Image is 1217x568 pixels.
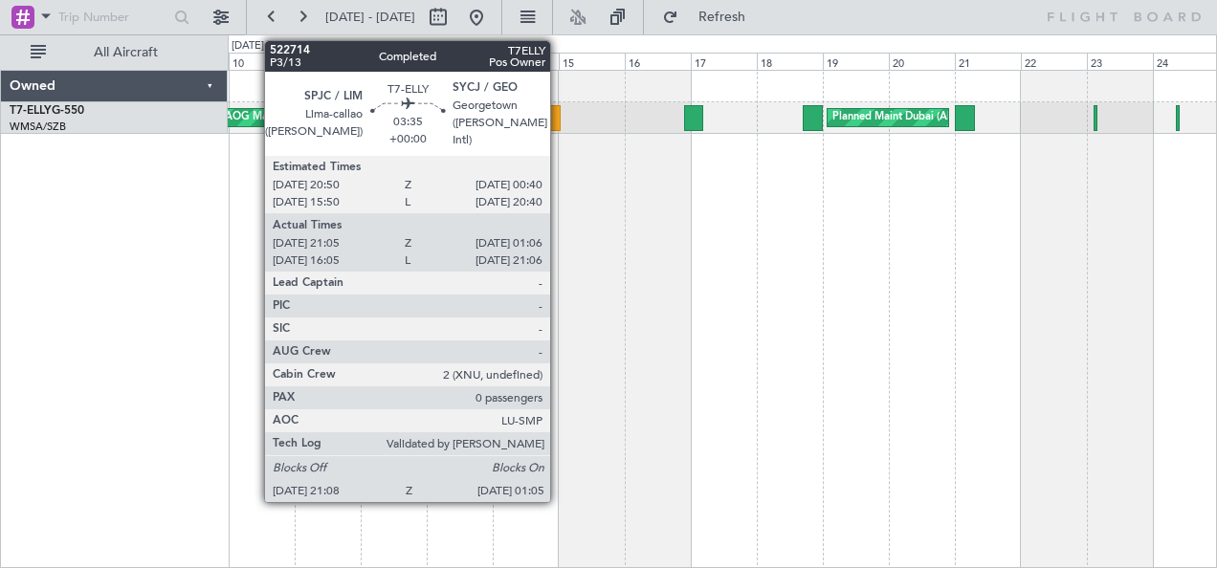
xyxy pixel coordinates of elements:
div: Planned Maint Dubai (Al Maktoum Intl) [832,103,1021,132]
div: 11 [295,53,361,70]
button: All Aircraft [21,37,208,68]
div: 10 [229,53,295,70]
div: 18 [757,53,823,70]
span: All Aircraft [50,46,202,59]
div: 21 [955,53,1021,70]
div: 14 [493,53,559,70]
span: Refresh [682,11,763,24]
div: 19 [823,53,889,70]
div: 13 [427,53,493,70]
span: T7-ELLY [10,105,52,117]
a: T7-ELLYG-550 [10,105,84,117]
div: 22 [1021,53,1087,70]
span: [DATE] - [DATE] [325,9,415,26]
div: [DATE] [232,38,264,55]
button: Refresh [653,2,768,33]
div: 16 [625,53,691,70]
div: 23 [1087,53,1153,70]
input: Trip Number [58,3,168,32]
a: WMSA/SZB [10,120,66,134]
div: 12 [361,53,427,70]
div: 17 [691,53,757,70]
div: 20 [889,53,955,70]
div: 15 [559,53,625,70]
